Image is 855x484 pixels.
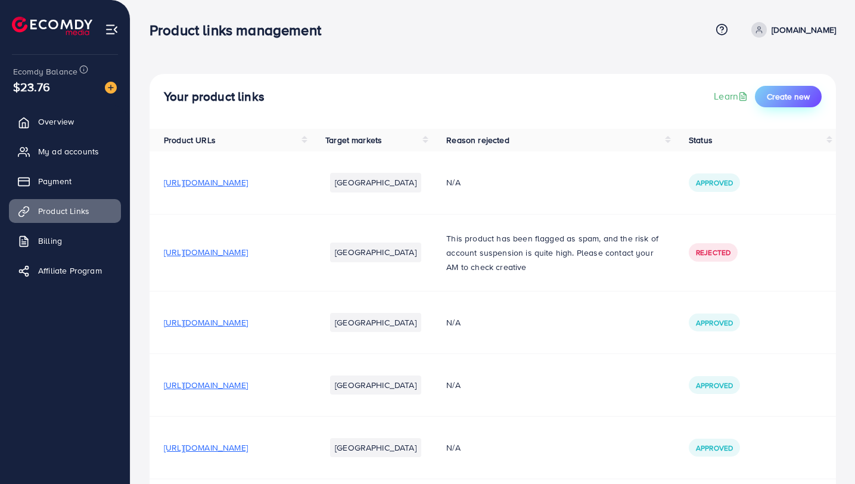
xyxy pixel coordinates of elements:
a: Payment [9,169,121,193]
span: [URL][DOMAIN_NAME] [164,246,248,258]
span: Approved [696,318,733,328]
h3: Product links management [150,21,331,39]
span: Product Links [38,205,89,217]
span: Approved [696,178,733,188]
img: image [105,82,117,94]
a: Billing [9,229,121,253]
li: [GEOGRAPHIC_DATA] [330,173,421,192]
span: N/A [446,176,460,188]
span: Payment [38,175,71,187]
span: [URL][DOMAIN_NAME] [164,317,248,328]
img: menu [105,23,119,36]
span: Rejected [696,247,730,257]
li: [GEOGRAPHIC_DATA] [330,313,421,332]
span: Product URLs [164,134,216,146]
img: logo [12,17,92,35]
a: Learn [714,89,750,103]
button: Create new [755,86,822,107]
a: [DOMAIN_NAME] [747,22,836,38]
span: N/A [446,442,460,454]
span: Ecomdy Balance [13,66,77,77]
iframe: Chat [804,430,846,475]
li: [GEOGRAPHIC_DATA] [330,243,421,262]
span: [URL][DOMAIN_NAME] [164,442,248,454]
span: $23.76 [13,78,50,95]
span: Create new [767,91,810,103]
span: Affiliate Program [38,265,102,277]
span: Reason rejected [446,134,509,146]
a: Overview [9,110,121,134]
span: My ad accounts [38,145,99,157]
span: N/A [446,379,460,391]
li: [GEOGRAPHIC_DATA] [330,438,421,457]
span: Billing [38,235,62,247]
span: Approved [696,443,733,453]
a: My ad accounts [9,139,121,163]
a: Affiliate Program [9,259,121,283]
span: Overview [38,116,74,128]
span: Status [689,134,713,146]
span: N/A [446,317,460,328]
a: Product Links [9,199,121,223]
li: [GEOGRAPHIC_DATA] [330,376,421,395]
h4: Your product links [164,89,265,104]
span: [URL][DOMAIN_NAME] [164,176,248,188]
span: Approved [696,380,733,390]
span: Target markets [325,134,382,146]
p: [DOMAIN_NAME] [772,23,836,37]
p: This product has been flagged as spam, and the risk of account suspension is quite high. Please c... [446,231,660,274]
span: [URL][DOMAIN_NAME] [164,379,248,391]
